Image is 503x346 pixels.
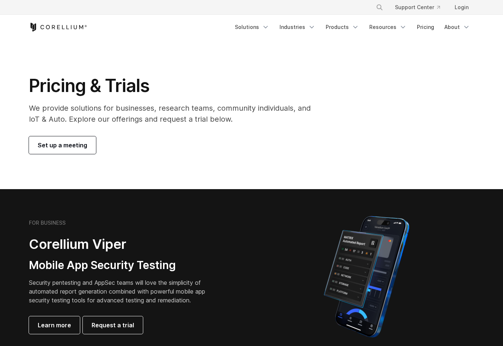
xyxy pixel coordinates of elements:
button: Search [373,1,386,14]
a: Products [321,21,363,34]
a: Learn more [29,316,80,334]
p: Security pentesting and AppSec teams will love the simplicity of automated report generation comb... [29,278,217,305]
a: Resources [365,21,411,34]
a: Industries [275,21,320,34]
div: Navigation Menu [230,21,474,34]
h6: FOR BUSINESS [29,220,66,226]
h1: Pricing & Trials [29,75,321,97]
span: Set up a meeting [38,141,87,150]
img: Corellium MATRIX automated report on iPhone showing app vulnerability test results across securit... [311,213,422,341]
a: About [440,21,474,34]
a: Login [449,1,474,14]
span: Request a trial [92,321,134,330]
a: Request a trial [83,316,143,334]
h3: Mobile App Security Testing [29,258,217,272]
a: Solutions [230,21,274,34]
h2: Corellium Viper [29,236,217,253]
div: Navigation Menu [367,1,474,14]
span: Learn more [38,321,71,330]
a: Set up a meeting [29,136,96,154]
a: Pricing [413,21,439,34]
a: Corellium Home [29,23,87,32]
a: Support Center [389,1,446,14]
p: We provide solutions for businesses, research teams, community individuals, and IoT & Auto. Explo... [29,103,321,125]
